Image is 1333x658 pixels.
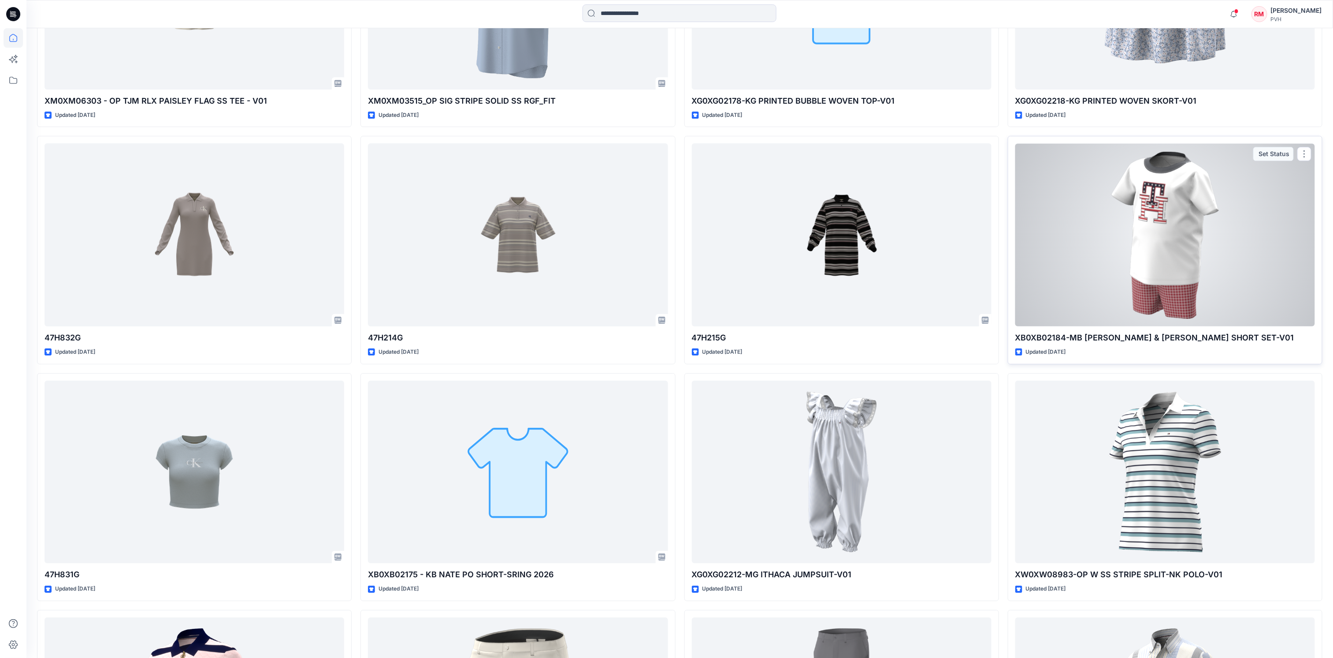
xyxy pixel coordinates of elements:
[1015,95,1315,107] p: XG0XG02218-KG PRINTED WOVEN SKORT-V01
[45,332,344,344] p: 47H832G
[702,348,743,357] p: Updated [DATE]
[1271,5,1322,16] div: [PERSON_NAME]
[702,584,743,594] p: Updated [DATE]
[368,332,668,344] p: 47H214G
[368,143,668,326] a: 47H214G
[55,348,95,357] p: Updated [DATE]
[692,332,991,344] p: 47H215G
[45,568,344,581] p: 47H831G
[1026,111,1066,120] p: Updated [DATE]
[692,568,991,581] p: XG0XG02212-MG ITHACA JUMPSUIT-V01
[379,111,419,120] p: Updated [DATE]
[45,95,344,107] p: XM0XM06303 - OP TJM RLX PAISLEY FLAG SS TEE - V01
[692,381,991,564] a: XG0XG02212-MG ITHACA JUMPSUIT-V01
[1271,16,1322,22] div: PVH
[368,568,668,581] p: XB0XB02175 - KB NATE PO SHORT-SRING 2026
[379,584,419,594] p: Updated [DATE]
[379,348,419,357] p: Updated [DATE]
[1026,584,1066,594] p: Updated [DATE]
[692,143,991,326] a: 47H215G
[1015,568,1315,581] p: XW0XW08983-OP W SS STRIPE SPLIT-NK POLO-V01
[1015,332,1315,344] p: XB0XB02184-MB [PERSON_NAME] & [PERSON_NAME] SHORT SET-V01
[45,381,344,564] a: 47H831G
[1015,143,1315,326] a: XB0XB02184-MB TONY TEE & PULLON SHORT SET-V01
[692,95,991,107] p: XG0XG02178-KG PRINTED BUBBLE WOVEN TOP-V01
[368,381,668,564] a: XB0XB02175 - KB NATE PO SHORT-SRING 2026
[1026,348,1066,357] p: Updated [DATE]
[55,584,95,594] p: Updated [DATE]
[1015,381,1315,564] a: XW0XW08983-OP W SS STRIPE SPLIT-NK POLO-V01
[702,111,743,120] p: Updated [DATE]
[368,95,668,107] p: XM0XM03515_OP SIG STRIPE SOLID SS RGF_FIT
[55,111,95,120] p: Updated [DATE]
[45,143,344,326] a: 47H832G
[1251,6,1267,22] div: RM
